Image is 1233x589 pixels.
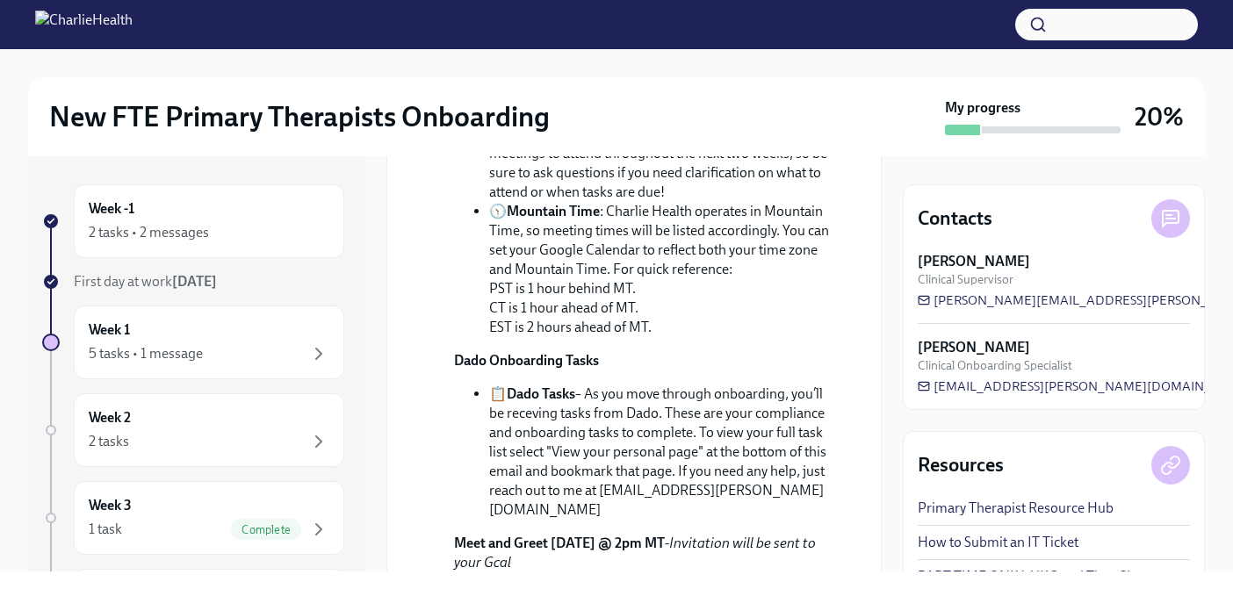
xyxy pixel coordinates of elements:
[89,199,134,219] h6: Week -1
[74,273,217,290] span: First day at work
[35,11,133,39] img: CharlieHealth
[454,535,665,551] strong: Meet and Greet [DATE] @ 2pm MT
[42,305,344,379] a: Week 15 tasks • 1 message
[507,203,600,219] strong: Mountain Time
[42,272,344,291] a: First day at work[DATE]
[89,408,131,427] h6: Week 2
[945,98,1020,118] strong: My progress
[507,385,575,402] strong: Dado Tasks
[172,273,217,290] strong: [DATE]
[89,223,209,242] div: 2 tasks • 2 messages
[489,202,839,337] li: 🕥 : Charlie Health operates in Mountain Time, so meeting times will be listed accordingly. You ca...
[42,481,344,555] a: Week 31 taskComplete
[42,184,344,258] a: Week -12 tasks • 2 messages
[454,534,839,572] p: -
[918,271,1013,288] span: Clinical Supervisor
[918,452,1004,478] h4: Resources
[89,520,122,539] div: 1 task
[918,252,1030,271] strong: [PERSON_NAME]
[89,344,203,363] div: 5 tasks • 1 message
[89,496,132,515] h6: Week 3
[89,320,130,340] h6: Week 1
[1135,101,1184,133] h3: 20%
[42,393,344,467] a: Week 22 tasks
[489,384,839,520] li: 📋 – As you move through onboarding, you’ll be receving tasks from Dado. These are your compliance...
[49,99,550,134] h2: New FTE Primary Therapists Onboarding
[918,205,992,232] h4: Contacts
[918,357,1072,374] span: Clinical Onboarding Specialist
[89,432,129,451] div: 2 tasks
[918,338,1030,357] strong: [PERSON_NAME]
[454,352,599,369] strong: Dado Onboarding Tasks
[231,523,301,536] span: Complete
[918,499,1114,518] a: Primary Therapist Resource Hub
[918,533,1078,552] a: How to Submit an IT Ticket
